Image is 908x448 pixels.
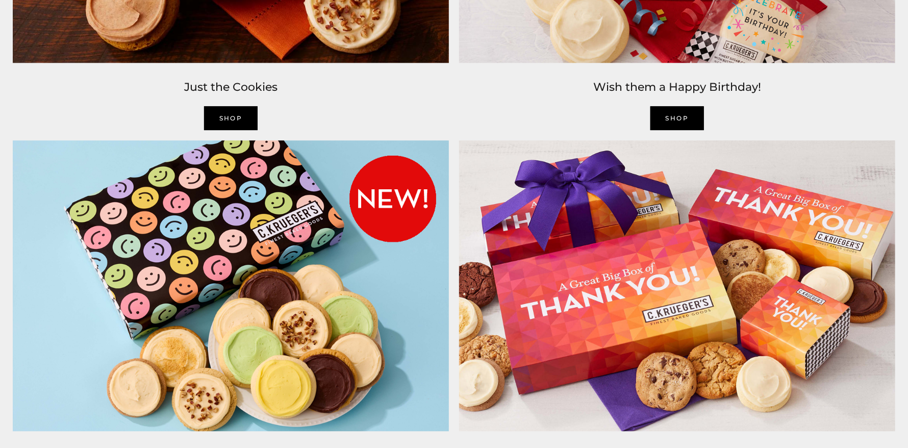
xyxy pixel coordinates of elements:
[650,106,704,130] a: SHOP
[8,135,454,436] img: C.Krueger’s image
[454,135,900,436] img: C.Krueger’s image
[13,78,449,96] h2: Just the Cookies
[459,78,895,96] h2: Wish them a Happy Birthday!
[204,106,258,130] a: SHOP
